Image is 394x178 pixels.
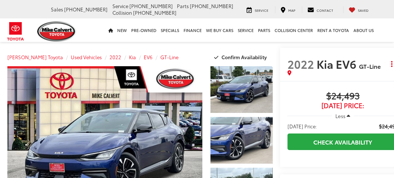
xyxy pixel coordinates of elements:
[109,54,121,60] a: 2022
[236,18,256,42] a: Service
[204,18,236,42] a: WE BUY CARS
[210,51,273,64] button: Confirm Availability
[335,113,345,119] span: Less
[302,6,339,13] a: Contact
[255,8,268,13] span: Service
[241,6,274,13] a: Service
[158,18,181,42] a: Specials
[256,18,272,42] a: Parts
[190,3,233,9] span: [PHONE_NUMBER]
[287,122,317,130] span: [DATE] Price:
[37,21,76,42] img: Mike Calvert Toyota
[222,54,267,60] span: Confirm Availability
[210,117,273,164] img: 2022 Kia EV6 GT-Line
[359,62,381,70] span: GT-Line
[317,56,359,72] span: Kia EV6
[358,8,369,13] span: Saved
[2,19,29,43] img: Toyota
[160,54,178,60] a: GT-Line
[317,8,333,13] span: Contact
[343,6,374,13] a: My Saved Vehicles
[287,56,314,72] span: 2022
[115,18,129,42] a: New
[144,54,153,60] a: EV6
[288,8,295,13] span: Map
[210,66,273,113] a: Expand Photo 1
[275,6,301,13] a: Map
[351,18,376,42] a: About Us
[210,117,273,164] a: Expand Photo 2
[332,109,354,122] button: Less
[272,18,315,42] a: Collision Center
[51,6,63,13] span: Sales
[129,54,136,60] a: Kia
[210,66,273,114] img: 2022 Kia EV6 GT-Line
[106,18,115,42] a: Home
[391,61,393,67] span: dropdown dots
[315,18,351,42] a: Rent a Toyota
[112,3,128,9] span: Service
[177,3,189,9] span: Parts
[112,9,132,16] span: Collision
[71,54,102,60] a: Used Vehicles
[129,3,173,9] span: [PHONE_NUMBER]
[129,18,158,42] a: Pre-Owned
[133,9,177,16] span: [PHONE_NUMBER]
[64,6,108,13] span: [PHONE_NUMBER]
[7,54,63,60] a: [PERSON_NAME] Toyota
[181,18,204,42] a: Finance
